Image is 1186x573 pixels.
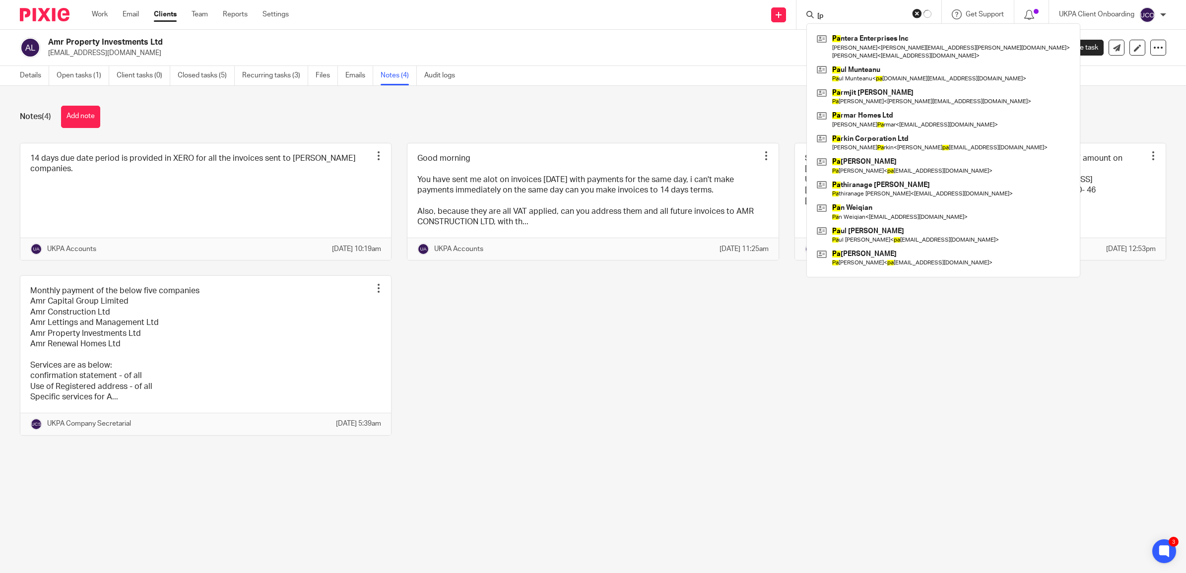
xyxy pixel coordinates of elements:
a: Audit logs [424,66,462,85]
a: Emails [345,66,373,85]
p: [DATE] 11:25am [720,244,769,254]
p: UKPA Client Onboarding [1059,9,1134,19]
p: UKPA Accounts [434,244,483,254]
a: Team [192,9,208,19]
h1: Notes [20,112,51,122]
img: Pixie [20,8,69,21]
a: Client tasks (0) [117,66,170,85]
button: Clear [912,8,922,18]
input: Search [816,12,906,21]
img: svg%3E [805,243,817,255]
a: Email [123,9,139,19]
span: Get Support [966,11,1004,18]
img: svg%3E [30,243,42,255]
a: Open tasks (1) [57,66,109,85]
a: Details [20,66,49,85]
span: (4) [42,113,51,121]
a: Reports [223,9,248,19]
button: Add note [61,106,100,128]
p: [DATE] 12:53pm [1106,244,1156,254]
a: Work [92,9,108,19]
a: Clients [154,9,177,19]
a: Closed tasks (5) [178,66,235,85]
p: [DATE] 10:19am [332,244,381,254]
img: svg%3E [1139,7,1155,23]
img: svg%3E [20,37,41,58]
p: [EMAIL_ADDRESS][DOMAIN_NAME] [48,48,1031,58]
img: svg%3E [417,243,429,255]
p: UKPA Accounts [47,244,96,254]
p: UKPA Company Secretarial [47,419,131,429]
a: Notes (4) [381,66,417,85]
a: Settings [263,9,289,19]
h2: Amr Property Investments Ltd [48,37,835,48]
svg: Results are loading [923,10,931,18]
a: Files [316,66,338,85]
p: [DATE] 5:39am [336,419,381,429]
a: Recurring tasks (3) [242,66,308,85]
img: svg%3E [30,418,42,430]
div: 3 [1169,537,1179,547]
